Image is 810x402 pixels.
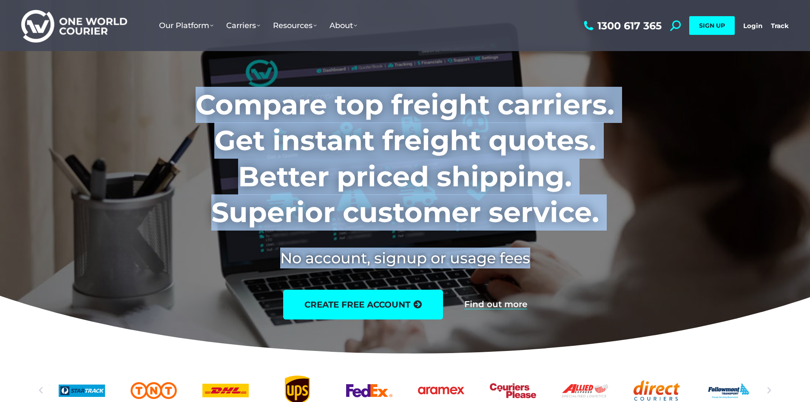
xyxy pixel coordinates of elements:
[226,21,260,30] span: Carriers
[699,22,725,29] span: SIGN UP
[139,87,671,231] h1: Compare top freight carriers. Get instant freight quotes. Better priced shipping. Superior custom...
[153,12,220,39] a: Our Platform
[273,21,317,30] span: Resources
[220,12,267,39] a: Carriers
[771,22,789,30] a: Track
[267,12,323,39] a: Resources
[464,300,527,309] a: Find out more
[582,20,662,31] a: 1300 617 365
[323,12,364,39] a: About
[689,16,735,35] a: SIGN UP
[330,21,357,30] span: About
[159,21,213,30] span: Our Platform
[283,290,443,319] a: create free account
[139,248,671,268] h2: No account, signup or usage fees
[21,9,127,43] img: One World Courier
[743,22,762,30] a: Login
